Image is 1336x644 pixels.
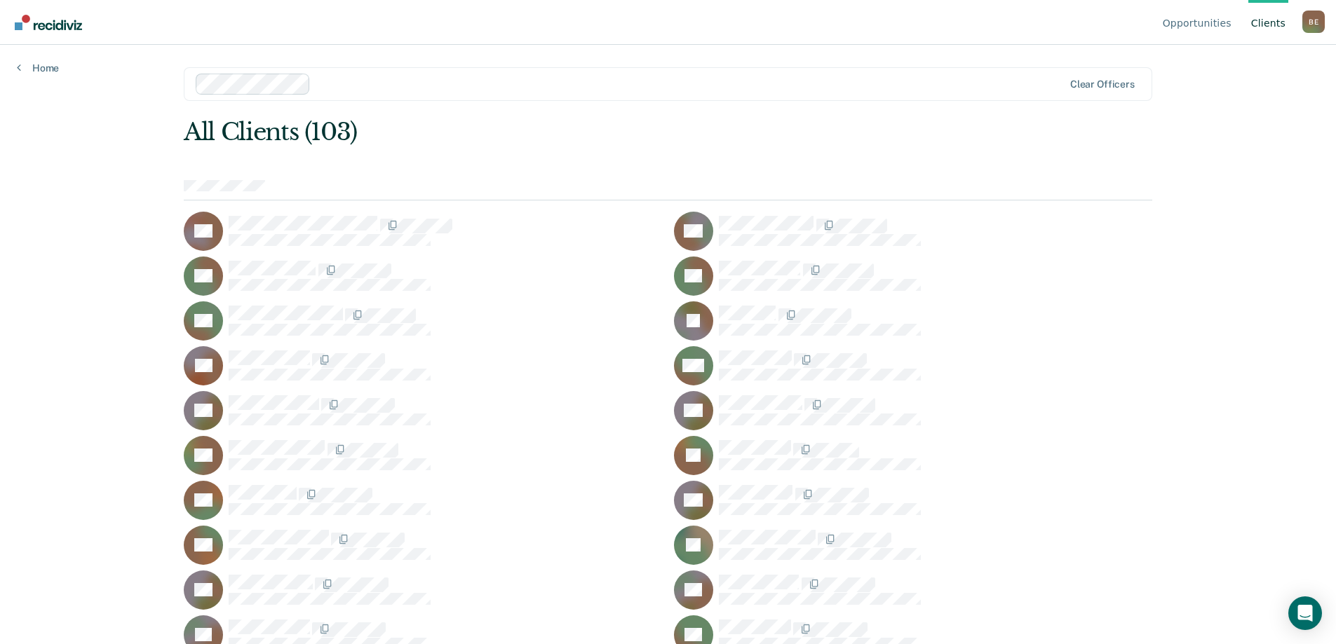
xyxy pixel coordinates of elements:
img: Recidiviz [15,15,82,30]
a: Home [17,62,59,74]
button: Profile dropdown button [1302,11,1325,33]
div: All Clients (103) [184,118,959,146]
div: Open Intercom Messenger [1288,596,1322,630]
div: Clear officers [1070,78,1135,90]
div: B E [1302,11,1325,33]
